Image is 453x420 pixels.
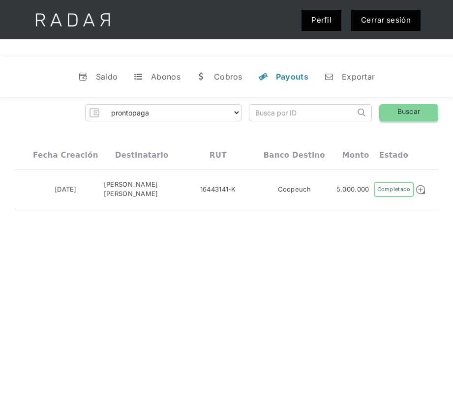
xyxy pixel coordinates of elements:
div: Completado [374,182,414,197]
div: Cobros [214,72,242,82]
div: Estado [379,151,408,160]
div: w [196,72,206,82]
div: y [258,72,268,82]
div: 16443141-K [200,185,236,195]
div: v [78,72,88,82]
div: Monto [342,151,369,160]
div: Exportar [342,72,375,82]
div: Abonos [151,72,181,82]
a: Buscar [379,104,438,121]
div: Payouts [276,72,308,82]
input: Busca por ID [249,105,355,121]
div: Destinatario [115,151,168,160]
a: Cerrar sesión [351,10,421,31]
div: Fecha creación [33,151,98,160]
div: [PERSON_NAME] [PERSON_NAME] [104,180,180,199]
div: t [133,72,143,82]
div: n [324,72,334,82]
div: 5.000.000 [336,185,369,195]
div: Coopeuch [278,185,311,195]
img: Detalle [415,184,426,195]
a: Perfil [302,10,341,31]
div: RUT [210,151,227,160]
div: Saldo [96,72,118,82]
div: Banco destino [264,151,325,160]
form: Form [85,104,242,121]
div: [DATE] [55,185,77,195]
